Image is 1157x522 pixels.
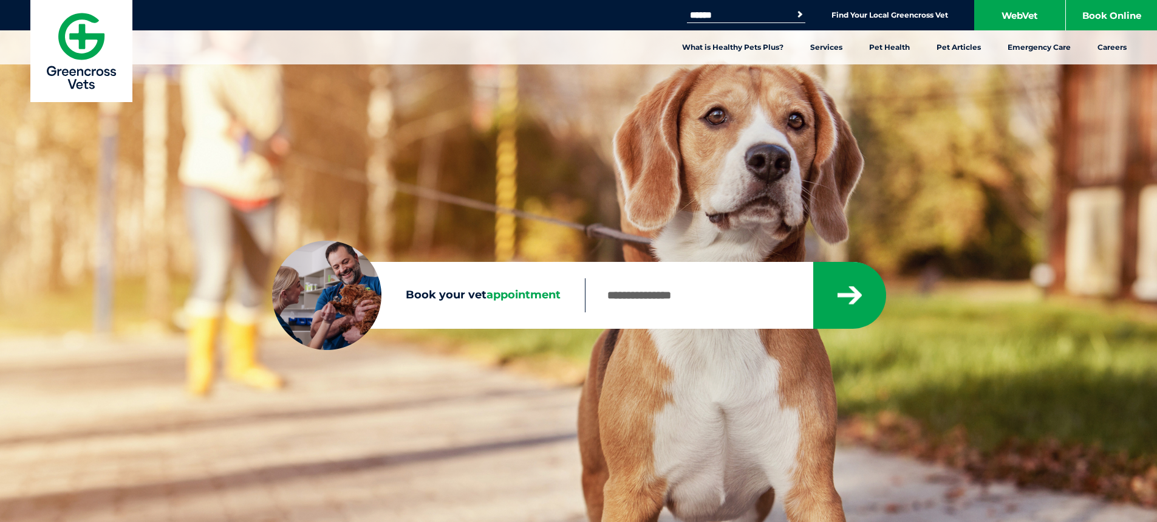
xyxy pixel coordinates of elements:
[923,30,994,64] a: Pet Articles
[794,9,806,21] button: Search
[1084,30,1140,64] a: Careers
[272,286,585,304] label: Book your vet
[669,30,797,64] a: What is Healthy Pets Plus?
[856,30,923,64] a: Pet Health
[994,30,1084,64] a: Emergency Care
[831,10,948,20] a: Find Your Local Greencross Vet
[797,30,856,64] a: Services
[486,288,561,301] span: appointment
